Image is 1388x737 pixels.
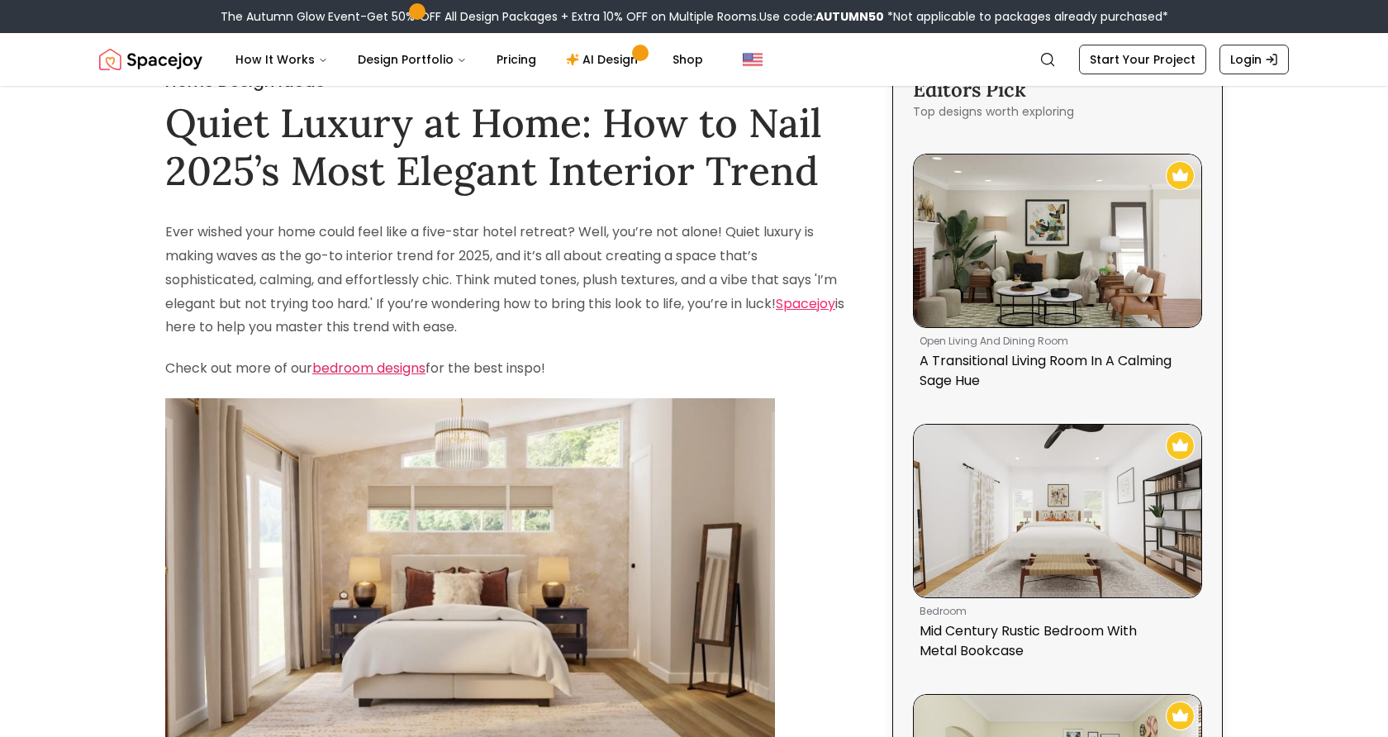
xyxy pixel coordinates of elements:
[743,50,763,69] img: United States
[483,43,549,76] a: Pricing
[165,221,849,340] p: Ever wished your home could feel like a five-star hotel retreat? Well, you’re not alone! Quiet lu...
[345,43,480,76] button: Design Portfolio
[1219,45,1289,74] a: Login
[165,99,849,194] h1: Quiet Luxury at Home: How to Nail 2025’s Most Elegant Interior Trend
[913,424,1202,668] a: Mid Century Rustic Bedroom With Metal BookcaseRecommended Spacejoy Design - Mid Century Rustic Be...
[221,8,1168,25] div: The Autumn Glow Event-Get 50% OFF All Design Packages + Extra 10% OFF on Multiple Rooms.
[659,43,716,76] a: Shop
[920,335,1189,348] p: open living and dining room
[914,155,1201,327] img: A Transitional Living Room In A Calming Sage Hue
[913,103,1202,120] p: Top designs worth exploring
[165,357,849,381] p: Check out more of our for the best inspo!
[913,77,1202,103] h3: Editors Pick
[920,351,1189,391] p: A Transitional Living Room In A Calming Sage Hue
[1166,161,1195,190] img: Recommended Spacejoy Design - A Transitional Living Room In A Calming Sage Hue
[776,294,835,313] a: Spacejoy
[99,43,202,76] img: Spacejoy Logo
[312,359,425,378] a: bedroom designs
[914,425,1201,597] img: Mid Century Rustic Bedroom With Metal Bookcase
[222,43,341,76] button: How It Works
[553,43,656,76] a: AI Design
[222,43,716,76] nav: Main
[913,154,1202,397] a: A Transitional Living Room In A Calming Sage HueRecommended Spacejoy Design - A Transitional Livi...
[1166,701,1195,730] img: Recommended Spacejoy Design - Eclectic Studio Apartment Maximized to Inspire
[1079,45,1206,74] a: Start Your Project
[759,8,884,25] span: Use code:
[920,605,1189,618] p: bedroom
[99,33,1289,86] nav: Global
[920,621,1189,661] p: Mid Century Rustic Bedroom With Metal Bookcase
[1166,431,1195,460] img: Recommended Spacejoy Design - Mid Century Rustic Bedroom With Metal Bookcase
[884,8,1168,25] span: *Not applicable to packages already purchased*
[99,43,202,76] a: Spacejoy
[815,8,884,25] b: AUTUMN50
